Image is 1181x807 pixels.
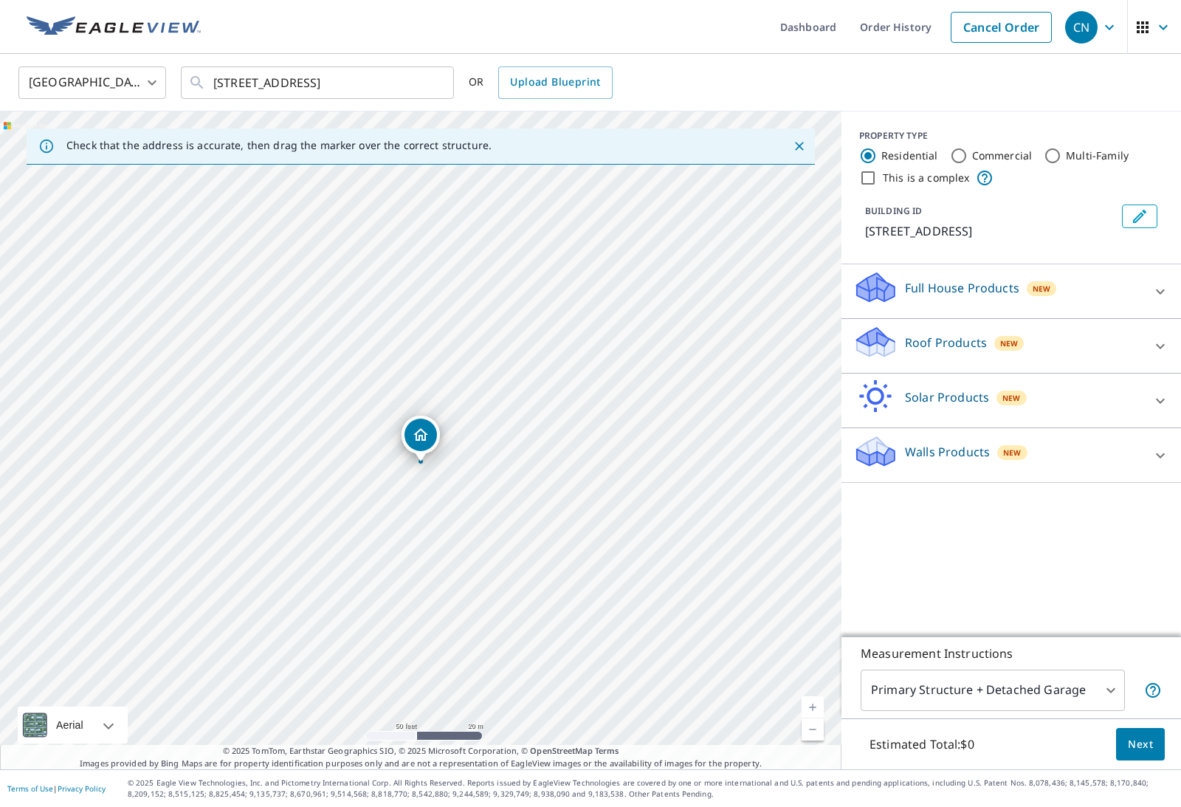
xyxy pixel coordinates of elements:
[530,745,592,756] a: OpenStreetMap
[853,380,1169,422] div: Solar ProductsNew
[223,745,619,758] span: © 2025 TomTom, Earthstar Geographics SIO, © 2025 Microsoft Corporation, ©
[881,148,938,163] label: Residential
[1000,337,1018,349] span: New
[1128,735,1153,754] span: Next
[972,148,1033,163] label: Commercial
[469,66,613,99] div: OR
[18,707,128,744] div: Aerial
[853,270,1169,312] div: Full House ProductsNew
[7,784,106,793] p: |
[853,434,1169,476] div: Walls ProductsNew
[905,388,989,406] p: Solar Products
[790,137,809,156] button: Close
[853,325,1169,367] div: Roof ProductsNew
[905,443,990,461] p: Walls Products
[27,16,201,38] img: EV Logo
[1122,205,1157,228] button: Edit building 1
[128,777,1174,800] p: © 2025 Eagle View Technologies, Inc. and Pictometry International Corp. All Rights Reserved. Repo...
[595,745,619,756] a: Terms
[802,696,824,718] a: Current Level 19, Zoom In
[861,645,1162,662] p: Measurement Instructions
[18,62,166,103] div: [GEOGRAPHIC_DATA]
[1002,392,1020,404] span: New
[1003,447,1021,459] span: New
[7,783,53,794] a: Terms of Use
[951,12,1052,43] a: Cancel Order
[905,279,1019,297] p: Full House Products
[865,205,922,217] p: BUILDING ID
[1033,283,1050,295] span: New
[865,222,1116,240] p: [STREET_ADDRESS]
[861,670,1125,711] div: Primary Structure + Detached Garage
[802,718,824,741] a: Current Level 19, Zoom Out
[1066,148,1129,163] label: Multi-Family
[66,139,492,152] p: Check that the address is accurate, then drag the marker over the correct structure.
[498,66,612,99] a: Upload Blueprint
[883,171,970,185] label: This is a complex
[402,416,440,461] div: Dropped pin, building 1, Residential property, 6900 SW 44th St Lincoln, NE 68523
[52,707,88,744] div: Aerial
[58,783,106,794] a: Privacy Policy
[858,728,986,760] p: Estimated Total: $0
[213,62,424,103] input: Search by address or latitude-longitude
[859,129,1163,142] div: PROPERTY TYPE
[510,73,600,92] span: Upload Blueprint
[905,334,987,351] p: Roof Products
[1116,728,1165,761] button: Next
[1065,11,1098,44] div: CN
[1144,681,1162,699] span: Your report will include the primary structure and a detached garage if one exists.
